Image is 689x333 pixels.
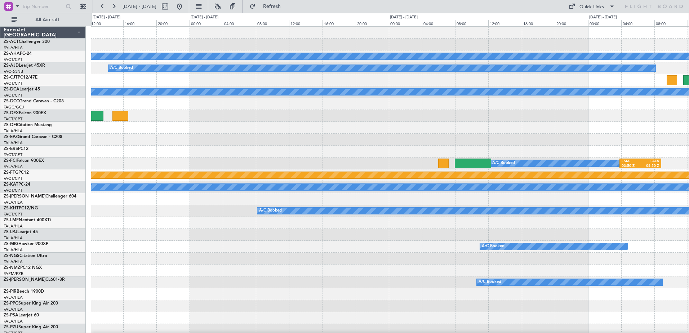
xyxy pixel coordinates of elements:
[4,206,19,210] span: ZS-KHT
[4,182,30,187] a: ZS-KATPC-24
[640,159,659,164] div: FALA
[4,75,37,80] a: ZS-CJTPC12/47E
[422,20,455,26] div: 04:00
[4,111,19,115] span: ZS-DEX
[482,241,504,252] div: A/C Booked
[4,266,42,270] a: ZS-NMZPC12 NGX
[356,20,389,26] div: 20:00
[4,105,24,110] a: FAGC/GCJ
[390,14,418,21] div: [DATE] - [DATE]
[4,152,22,157] a: FACT/CPT
[4,128,23,134] a: FALA/HLA
[4,295,23,300] a: FALA/HLA
[4,135,62,139] a: ZS-EPZGrand Caravan - C208
[4,313,18,318] span: ZS-PSA
[93,14,120,21] div: [DATE] - [DATE]
[479,277,501,288] div: A/C Booked
[4,40,50,44] a: ZS-ACTChallenger 300
[4,218,51,222] a: ZS-LMFNextant 400XTi
[191,14,218,21] div: [DATE] - [DATE]
[4,147,28,151] a: ZS-ERSPC12
[4,254,47,258] a: ZS-NGSCitation Ultra
[4,277,45,282] span: ZS-[PERSON_NAME]
[4,277,65,282] a: ZS-[PERSON_NAME]CL601-3R
[4,116,22,122] a: FACT/CPT
[4,81,22,86] a: FACT/CPT
[4,218,19,222] span: ZS-LMF
[4,147,18,151] span: ZS-ERS
[4,182,18,187] span: ZS-KAT
[323,20,356,26] div: 16:00
[4,230,17,234] span: ZS-LRJ
[4,271,23,276] a: FAPM/PZB
[4,69,23,74] a: FAOR/JNB
[4,63,45,68] a: ZS-AJDLearjet 45XR
[4,75,18,80] span: ZS-CJT
[4,170,29,175] a: ZS-FTGPC12
[4,87,40,92] a: ZS-DCALearjet 45
[622,159,640,164] div: FSIA
[4,235,23,241] a: FALA/HLA
[4,57,22,62] a: FACT/CPT
[4,242,18,246] span: ZS-MIG
[4,230,38,234] a: ZS-LRJLearjet 45
[4,212,22,217] a: FACT/CPT
[4,242,48,246] a: ZS-MIGHawker 900XP
[156,20,190,26] div: 20:00
[389,20,422,26] div: 00:00
[4,206,38,210] a: ZS-KHTPC12/NG
[223,20,256,26] div: 04:00
[4,87,19,92] span: ZS-DCA
[246,1,289,12] button: Refresh
[4,140,23,146] a: FALA/HLA
[4,325,58,329] a: ZS-PZUSuper King Air 200
[289,20,322,26] div: 12:00
[4,159,44,163] a: ZS-FCIFalcon 900EX
[4,289,44,294] a: ZS-PIRBeech 1900D
[640,164,659,169] div: 08:50 Z
[4,301,18,306] span: ZS-PPG
[4,159,17,163] span: ZS-FCI
[588,20,621,26] div: 00:00
[4,176,22,181] a: FACT/CPT
[4,319,23,324] a: FALA/HLA
[4,194,45,199] span: ZS-[PERSON_NAME]
[4,52,20,56] span: ZS-AHA
[4,254,19,258] span: ZS-NGS
[4,301,58,306] a: ZS-PPGSuper King Air 200
[190,20,223,26] div: 00:00
[90,20,123,26] div: 12:00
[257,4,287,9] span: Refresh
[621,20,654,26] div: 04:00
[654,20,688,26] div: 08:00
[123,3,156,10] span: [DATE] - [DATE]
[4,123,52,127] a: ZS-DFICitation Mustang
[256,20,289,26] div: 08:00
[4,99,19,103] span: ZS-DCC
[259,205,282,216] div: A/C Booked
[8,14,78,26] button: All Aircraft
[579,4,604,11] div: Quick Links
[4,99,64,103] a: ZS-DCCGrand Caravan - C208
[123,20,156,26] div: 16:00
[110,63,133,74] div: A/C Booked
[4,289,17,294] span: ZS-PIR
[555,20,588,26] div: 20:00
[4,259,23,265] a: FALA/HLA
[455,20,488,26] div: 08:00
[4,200,23,205] a: FALA/HLA
[4,63,19,68] span: ZS-AJD
[22,1,63,12] input: Trip Number
[4,266,20,270] span: ZS-NMZ
[4,164,23,169] a: FALA/HLA
[4,111,46,115] a: ZS-DEXFalcon 900EX
[565,1,618,12] button: Quick Links
[4,45,23,50] a: FALA/HLA
[4,135,18,139] span: ZS-EPZ
[4,40,19,44] span: ZS-ACT
[4,194,76,199] a: ZS-[PERSON_NAME]Challenger 604
[4,247,23,253] a: FALA/HLA
[4,93,22,98] a: FACT/CPT
[4,313,39,318] a: ZS-PSALearjet 60
[492,158,515,169] div: A/C Booked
